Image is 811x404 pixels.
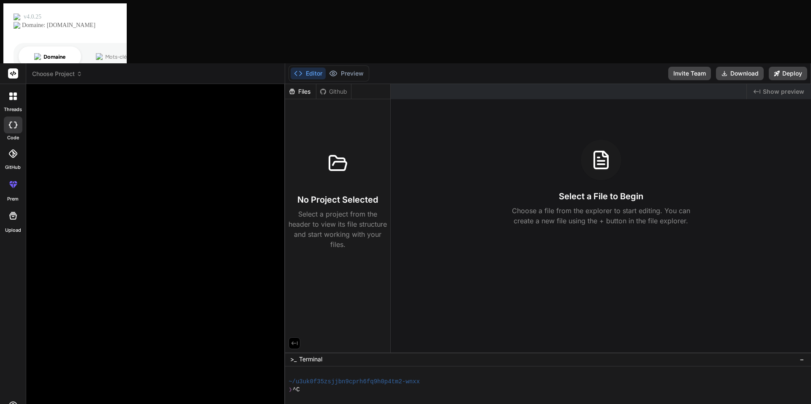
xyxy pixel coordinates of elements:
span: Show preview [763,87,804,96]
div: Github [316,87,351,96]
img: tab_domain_overview_orange.svg [34,53,41,60]
p: Select a project from the header to view its file structure and start working with your files. [288,209,387,249]
span: Choose Project [32,70,82,78]
img: tab_keywords_by_traffic_grey.svg [96,53,103,60]
p: Choose a file from the explorer to start editing. You can create a new file using the + button in... [506,206,696,226]
label: Upload [5,227,21,234]
button: Editor [291,68,326,79]
img: logo_orange.svg [14,14,20,20]
div: Domaine: [DOMAIN_NAME] [22,22,95,29]
div: v 4.0.25 [24,14,41,20]
span: Terminal [299,355,322,363]
div: Domaine [44,54,65,60]
span: ❯ [288,386,293,394]
div: Files [285,87,316,96]
button: − [798,352,806,366]
label: GitHub [5,164,21,171]
h3: No Project Selected [297,194,378,206]
button: Download [716,67,764,80]
label: threads [4,106,22,113]
button: Invite Team [668,67,711,80]
img: website_grey.svg [14,22,20,29]
span: ^C [293,386,300,394]
span: − [800,355,804,363]
button: Preview [326,68,367,79]
button: Deploy [769,67,807,80]
span: ~/u3uk0f35zsjjbn9cprh6fq9h0p4tm2-wnxx [288,378,420,386]
label: code [7,134,19,141]
span: >_ [290,355,297,363]
h3: Select a File to Begin [559,190,643,202]
div: Mots-clés [105,54,129,60]
label: prem [7,195,19,203]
